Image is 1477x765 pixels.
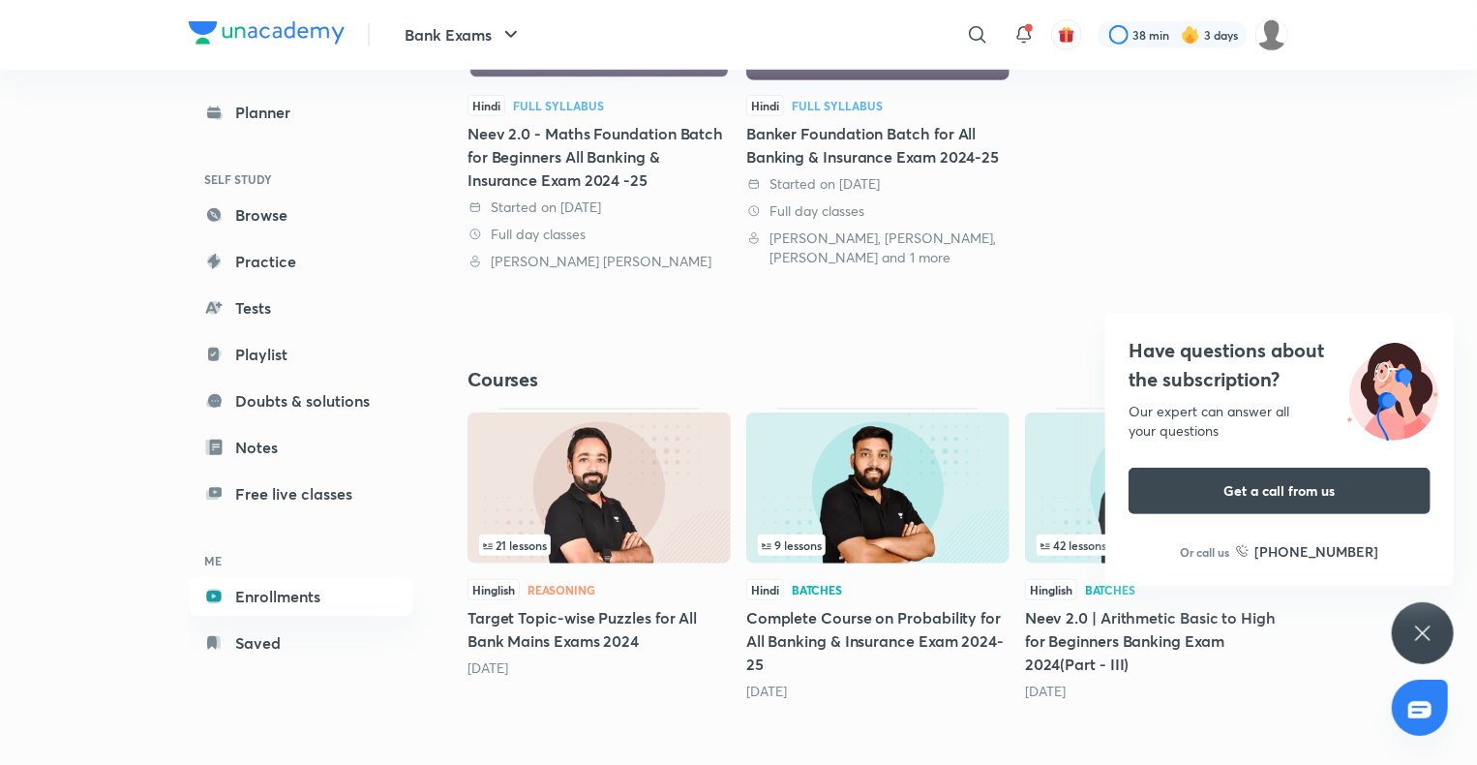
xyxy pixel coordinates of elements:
[467,122,731,192] div: Neev 2.0 - Maths Foundation Batch for Beginners All Banking & Insurance Exam 2024 -25
[467,658,731,678] div: 3 months ago
[1025,606,1288,676] h5: Neev 2.0 | Arithmetic Basic to High for Beginners Banking Exam 2024(Part - III)
[189,21,345,49] a: Company Logo
[1058,26,1075,44] img: avatar
[1037,535,1277,556] div: infosection
[758,535,998,556] div: infosection
[746,122,1010,168] div: Banker Foundation Batch for All Banking & Insurance Exam 2024-25
[746,606,1010,676] h5: Complete Course on Probability for All Banking & Insurance Exam 2024-25
[527,584,595,596] div: Reasoning
[189,577,413,616] a: Enrollments
[1332,336,1454,441] img: ttu_illustration_new.svg
[1025,682,1288,701] div: 1 year ago
[1040,539,1106,551] span: 42 lessons
[189,289,413,327] a: Tests
[792,100,883,111] div: Full Syllabus
[467,198,731,217] div: Started on 22 Jan 2024
[792,584,842,596] div: Batches
[1025,579,1077,600] span: Hinglish
[467,225,731,244] div: Full day classes
[762,539,822,551] span: 9 lessons
[467,606,731,653] h5: Target Topic-wise Puzzles for All Bank Mains Exams 2024
[467,95,505,116] span: Hindi
[467,252,731,271] div: Arun Singh Rawat
[746,95,784,116] span: Hindi
[479,535,719,556] div: infosection
[393,15,534,54] button: Bank Exams
[189,21,345,45] img: Company Logo
[467,408,731,677] div: Target Topic-wise Puzzles for All Bank Mains Exams 2024
[189,93,413,132] a: Planner
[1129,336,1431,394] h4: Have questions about the subscription?
[189,474,413,513] a: Free live classes
[1051,19,1082,50] button: avatar
[189,335,413,374] a: Playlist
[1037,535,1277,556] div: infocontainer
[189,624,413,662] a: Saved
[746,201,1010,221] div: Full day classes
[1129,468,1431,514] button: Get a call from us
[479,535,719,556] div: left
[1025,408,1288,700] div: Neev 2.0 | Arithmetic Basic to High for Beginners Banking Exam 2024(Part - III)
[189,382,413,420] a: Doubts & solutions
[467,579,520,600] span: Hinglish
[1255,18,1288,51] img: Asish Rudra
[189,428,413,467] a: Notes
[746,229,1010,267] div: Abhijeet Mishra, Vishal Parihar, Puneet Kumar Sharma and 1 more
[513,100,604,111] div: Full Syllabus
[1236,541,1379,562] a: [PHONE_NUMBER]
[1085,584,1135,596] div: Batches
[189,196,413,234] a: Browse
[189,163,413,196] h6: SELF STUDY
[746,174,1010,194] div: Started on 22 Jan 2024
[758,535,998,556] div: left
[189,544,413,577] h6: ME
[746,413,1010,564] img: Thumbnail
[467,367,878,392] h4: Courses
[746,579,784,600] span: Hindi
[189,242,413,281] a: Practice
[1255,541,1379,562] h6: [PHONE_NUMBER]
[758,535,998,556] div: infocontainer
[479,535,719,556] div: infocontainer
[746,408,1010,700] div: Complete Course on Probability for All Banking & Insurance Exam 2024-25
[483,539,547,551] span: 21 lessons
[1129,402,1431,441] div: Our expert can answer all your questions
[1037,535,1277,556] div: left
[746,682,1010,701] div: 9 months ago
[467,413,731,564] img: Thumbnail
[1025,413,1288,564] img: Thumbnail
[1181,25,1200,45] img: streak
[1181,543,1230,561] p: Or call us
